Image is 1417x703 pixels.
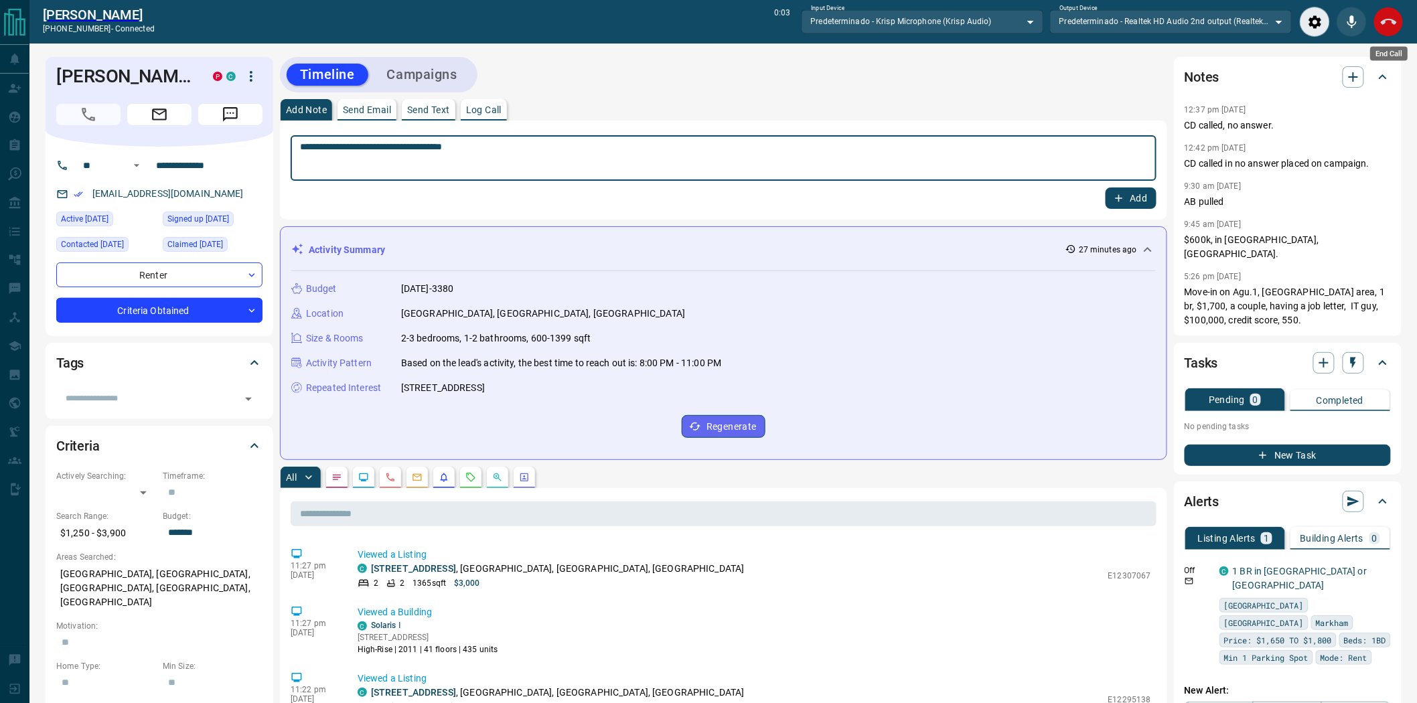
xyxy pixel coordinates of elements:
p: Budget [306,282,337,296]
p: 27 minutes ago [1079,244,1137,256]
h2: Alerts [1185,491,1219,512]
p: Completed [1317,396,1364,405]
p: [STREET_ADDRESS] [358,631,498,643]
h2: Notes [1185,66,1219,88]
label: Input Device [811,4,845,13]
span: Claimed [DATE] [167,238,223,251]
span: Price: $1,650 TO $1,800 [1224,633,1332,647]
p: $600k, in [GEOGRAPHIC_DATA], [GEOGRAPHIC_DATA]. [1185,233,1391,261]
p: [GEOGRAPHIC_DATA], [GEOGRAPHIC_DATA], [GEOGRAPHIC_DATA], [GEOGRAPHIC_DATA], [GEOGRAPHIC_DATA] [56,563,263,613]
p: AB pulled [1185,195,1391,209]
div: Renter [56,262,263,287]
svg: Agent Actions [519,472,530,483]
div: Audio Settings [1300,7,1330,37]
a: [STREET_ADDRESS] [371,687,456,698]
a: [STREET_ADDRESS] [371,563,456,574]
button: Timeline [287,64,368,86]
p: [PHONE_NUMBER] - [43,23,155,35]
p: CD called in no answer placed on campaign. [1185,157,1391,171]
button: Open [239,390,258,408]
span: [GEOGRAPHIC_DATA] [1224,616,1304,629]
p: Budget: [163,510,263,522]
h2: Criteria [56,435,100,457]
p: , [GEOGRAPHIC_DATA], [GEOGRAPHIC_DATA], [GEOGRAPHIC_DATA] [371,686,745,700]
div: Criteria [56,430,263,462]
svg: Emails [412,472,423,483]
div: Tue Sep 12 2017 [163,212,263,230]
div: condos.ca [1219,566,1229,576]
h2: Tags [56,352,84,374]
p: Viewed a Building [358,605,1151,619]
p: [DATE]-3380 [401,282,453,296]
p: Based on the lead's activity, the best time to reach out is: 8:00 PM - 11:00 PM [401,356,721,370]
p: Listing Alerts [1198,534,1256,543]
span: [GEOGRAPHIC_DATA] [1224,599,1304,612]
p: Log Call [466,105,502,114]
button: Add [1106,187,1157,209]
span: Signed up [DATE] [167,212,229,226]
p: 11:27 pm [291,619,338,628]
p: Activity Pattern [306,356,372,370]
svg: Email [1185,576,1194,586]
div: Activity Summary27 minutes ago [291,238,1156,262]
span: Min 1 Parking Spot [1224,651,1309,664]
p: Viewed a Listing [358,672,1151,686]
p: 5:26 pm [DATE] [1185,272,1242,281]
svg: Listing Alerts [439,472,449,483]
p: 0 [1372,534,1377,543]
a: [EMAIL_ADDRESS][DOMAIN_NAME] [92,188,244,199]
p: Pending [1209,395,1245,404]
span: Beds: 1BD [1344,633,1386,647]
p: New Alert: [1185,684,1391,698]
p: Off [1185,564,1211,576]
p: 11:22 pm [291,685,338,694]
p: Min Size: [163,660,263,672]
p: Building Alerts [1300,534,1364,543]
p: 0:03 [774,7,790,37]
h1: [PERSON_NAME] [56,66,193,87]
p: Viewed a Listing [358,548,1151,562]
p: Actively Searching: [56,470,156,482]
div: Predeterminado - Realtek HD Audio 2nd output (Realtek(R) Audio) [1050,10,1292,33]
a: [PERSON_NAME] [43,7,155,23]
p: Timeframe: [163,470,263,482]
div: condos.ca [358,621,367,631]
button: Campaigns [374,64,471,86]
span: Active [DATE] [61,212,108,226]
div: Notes [1185,61,1391,93]
svg: Requests [465,472,476,483]
span: Email [127,104,192,125]
p: Home Type: [56,660,156,672]
p: 9:45 am [DATE] [1185,220,1242,229]
svg: Opportunities [492,472,503,483]
p: 1365 sqft [413,577,446,589]
p: Send Email [343,105,391,114]
div: Tue Sep 17 2024 [163,237,263,256]
button: New Task [1185,445,1391,466]
div: Tags [56,347,263,379]
a: 1 BR in [GEOGRAPHIC_DATA] or [GEOGRAPHIC_DATA] [1233,566,1367,591]
p: 9:30 am [DATE] [1185,181,1242,191]
div: Alerts [1185,485,1391,518]
p: Add Note [286,105,327,114]
span: Mode: Rent [1321,651,1367,664]
p: Areas Searched: [56,551,263,563]
p: 12:37 pm [DATE] [1185,105,1246,114]
div: End Call [1373,7,1404,37]
p: [DATE] [291,570,338,580]
p: E12307067 [1108,570,1151,582]
p: 2 [400,577,404,589]
div: condos.ca [226,72,236,81]
p: [DATE] [291,628,338,637]
span: Contacted [DATE] [61,238,124,251]
p: 2 [374,577,378,589]
p: 0 [1253,395,1258,404]
p: Send Text [407,105,450,114]
div: condos.ca [358,688,367,697]
div: Criteria Obtained [56,298,263,323]
p: Repeated Interest [306,381,381,395]
div: Mute [1337,7,1367,37]
svg: Notes [331,472,342,483]
p: All [286,473,297,482]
